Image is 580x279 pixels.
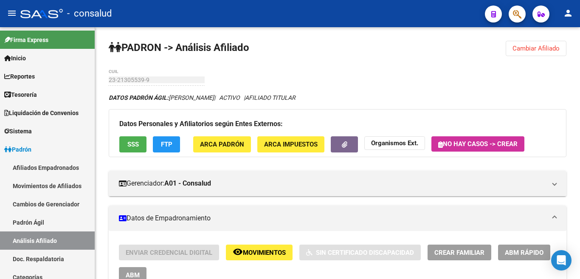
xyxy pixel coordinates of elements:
[109,171,566,196] mat-expansion-panel-header: Gerenciador:A01 - Consalud
[119,136,146,152] button: SSS
[364,136,425,149] button: Organismos Ext.
[512,45,560,52] span: Cambiar Afiliado
[4,108,79,118] span: Liquidación de Convenios
[551,250,572,271] div: Open Intercom Messenger
[299,245,421,260] button: Sin Certificado Discapacidad
[109,94,296,101] i: | ACTIVO |
[4,35,48,45] span: Firma Express
[4,145,31,154] span: Padrón
[4,90,37,99] span: Tesorería
[153,136,180,152] button: FTP
[4,127,32,136] span: Sistema
[127,141,139,149] span: SSS
[109,206,566,231] mat-expansion-panel-header: Datos de Empadronamiento
[438,140,518,148] span: No hay casos -> Crear
[4,54,26,63] span: Inicio
[193,136,251,152] button: ARCA Padrón
[233,247,243,257] mat-icon: remove_red_eye
[505,249,543,256] span: ABM Rápido
[226,245,293,260] button: Movimientos
[161,141,172,149] span: FTP
[109,94,169,101] strong: DATOS PADRÓN ÁGIL:
[431,136,524,152] button: No hay casos -> Crear
[119,214,546,223] mat-panel-title: Datos de Empadronamiento
[109,94,214,101] span: [PERSON_NAME]
[245,94,296,101] span: AFILIADO TITULAR
[243,249,286,256] span: Movimientos
[316,249,414,256] span: Sin Certificado Discapacidad
[428,245,491,260] button: Crear Familiar
[126,271,140,279] span: ABM
[109,42,249,54] strong: PADRON -> Análisis Afiliado
[126,249,212,256] span: Enviar Credencial Digital
[506,41,566,56] button: Cambiar Afiliado
[371,140,418,147] strong: Organismos Ext.
[7,8,17,18] mat-icon: menu
[264,141,318,149] span: ARCA Impuestos
[200,141,244,149] span: ARCA Padrón
[164,179,211,188] strong: A01 - Consalud
[257,136,324,152] button: ARCA Impuestos
[67,4,112,23] span: - consalud
[119,245,219,260] button: Enviar Credencial Digital
[119,179,546,188] mat-panel-title: Gerenciador:
[434,249,484,256] span: Crear Familiar
[119,118,556,130] h3: Datos Personales y Afiliatorios según Entes Externos:
[498,245,550,260] button: ABM Rápido
[563,8,573,18] mat-icon: person
[4,72,35,81] span: Reportes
